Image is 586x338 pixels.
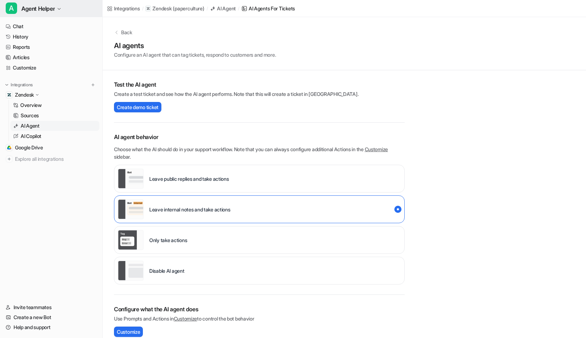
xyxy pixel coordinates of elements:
[10,111,99,121] a: Sources
[114,133,405,141] p: AI agent behavior
[249,5,295,12] div: AI Agents for tickets
[3,32,99,42] a: History
[90,82,95,87] img: menu_add.svg
[4,82,9,87] img: expand menu
[15,91,34,98] p: Zendesk
[3,52,99,62] a: Articles
[7,145,11,150] img: Google Drive
[173,5,204,12] p: ( paperculture )
[149,175,229,183] p: Leave public replies and take actions
[174,316,197,322] a: Customize
[3,42,99,52] a: Reports
[145,5,204,12] a: Zendesk(paperculture)
[3,154,99,164] a: Explore all integrations
[114,226,405,254] div: live::disabled
[11,82,33,88] p: Integrations
[15,144,43,151] span: Google Drive
[118,199,144,219] img: Leave internal notes and take actions
[114,315,405,322] p: Use Prompts and Actions in to control the bot behavior
[21,133,41,140] p: AI Copilot
[149,267,185,275] p: Disable AI agent
[10,121,99,131] a: AI Agent
[365,146,388,152] a: Customize
[149,236,187,244] p: Only take actions
[217,5,236,12] div: AI Agent
[3,312,99,322] a: Create a new Bot
[118,230,144,250] img: Only take actions
[121,29,132,36] p: Back
[114,257,405,285] div: paused::disabled
[10,131,99,141] a: AI Copilot
[117,103,159,111] span: Create demo ticket
[3,63,99,73] a: Customize
[238,5,239,12] span: /
[210,5,236,12] a: AI Agent
[3,21,99,31] a: Chat
[114,102,161,112] button: Create demo ticket
[114,40,276,51] h1: AI agents
[15,153,97,165] span: Explore all integrations
[114,145,405,160] p: Choose what the AI should do in your support workflow. Note that you can always configure additio...
[3,302,99,312] a: Invite teammates
[114,90,405,98] p: Create a test ticket and see how the AI agent performs. Note that this will create a ticket in [G...
[142,5,144,12] span: /
[117,328,140,336] span: Customize
[107,5,140,12] a: Integrations
[114,305,405,313] h2: Configure what the AI agent does
[207,5,208,12] span: /
[118,261,144,281] img: Disable AI agent
[114,165,405,193] div: live::external_reply
[3,143,99,153] a: Google DriveGoogle Drive
[21,112,39,119] p: Sources
[114,195,405,223] div: live::internal_reply
[114,80,405,89] h2: Test the AI agent
[149,206,230,213] p: Leave internal notes and take actions
[114,327,143,337] button: Customize
[6,155,13,163] img: explore all integrations
[6,2,17,14] span: A
[114,5,140,12] div: Integrations
[118,169,144,189] img: Leave public replies and take actions
[10,100,99,110] a: Overview
[21,122,40,129] p: AI Agent
[3,81,35,88] button: Integrations
[152,5,171,12] p: Zendesk
[7,93,11,97] img: Zendesk
[114,51,276,58] p: Configure an AI agent that can tag tickets, respond to customers and more.
[3,322,99,332] a: Help and support
[21,4,55,14] span: Agent Helper
[242,5,295,12] a: AI Agents for tickets
[20,102,42,109] p: Overview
